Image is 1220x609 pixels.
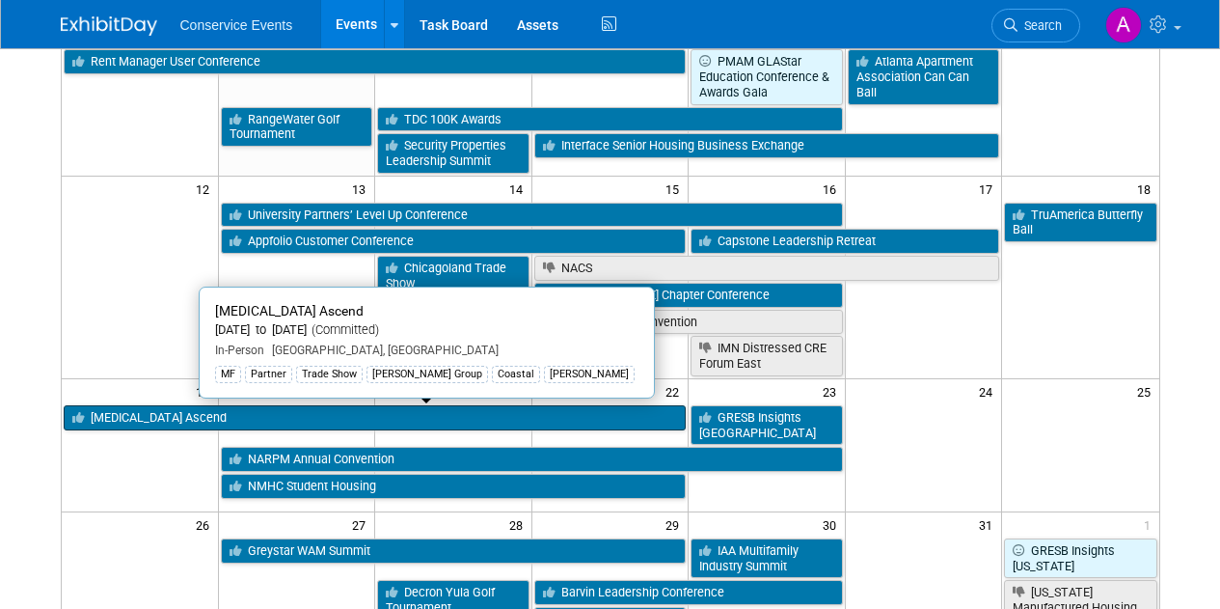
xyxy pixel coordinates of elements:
[180,17,293,33] span: Conservice Events
[194,379,218,403] span: 19
[507,512,531,537] span: 28
[977,512,1001,537] span: 31
[221,203,843,228] a: University Partners’ Level Up Conference
[534,310,843,335] a: SDMHA State Convention
[194,177,218,201] span: 12
[821,512,845,537] span: 30
[221,447,843,472] a: NARPM Annual Convention
[691,405,843,445] a: GRESB Insights [GEOGRAPHIC_DATA]
[1135,379,1159,403] span: 25
[991,9,1080,42] a: Search
[264,344,499,357] span: [GEOGRAPHIC_DATA], [GEOGRAPHIC_DATA]
[1142,512,1159,537] span: 1
[664,177,688,201] span: 15
[215,344,264,357] span: In-Person
[534,133,1000,158] a: Interface Senior Housing Business Exchange
[350,177,374,201] span: 13
[221,107,373,147] a: RangeWater Golf Tournament
[307,322,379,337] span: (Committed)
[691,229,999,254] a: Capstone Leadership Retreat
[215,303,364,318] span: [MEDICAL_DATA] Ascend
[64,49,687,74] a: Rent Manager User Conference
[350,512,374,537] span: 27
[377,256,529,295] a: Chicagoland Trade Show
[194,512,218,537] span: 26
[215,322,638,339] div: [DATE] to [DATE]
[377,107,843,132] a: TDC 100K Awards
[544,366,635,383] div: [PERSON_NAME]
[366,366,488,383] div: [PERSON_NAME] Group
[1135,177,1159,201] span: 18
[664,379,688,403] span: 22
[691,539,843,578] a: IAA Multifamily Industry Summit
[848,49,1000,104] a: Atlanta Apartment Association Can Can Ball
[1017,18,1062,33] span: Search
[245,366,292,383] div: Partner
[1004,539,1156,578] a: GRESB Insights [US_STATE]
[221,474,687,499] a: NMHC Student Housing
[821,177,845,201] span: 16
[296,366,363,383] div: Trade Show
[1004,203,1156,242] a: TruAmerica Butterfly Ball
[977,379,1001,403] span: 24
[64,405,687,430] a: [MEDICAL_DATA] Ascend
[691,49,843,104] a: PMAM GLAStar Education Conference & Awards Gala
[664,512,688,537] span: 29
[534,283,843,308] a: NRHC [US_STATE] Chapter Conference
[377,133,529,173] a: Security Properties Leadership Summit
[691,336,843,375] a: IMN Distressed CRE Forum East
[61,16,157,36] img: ExhibitDay
[507,177,531,201] span: 14
[1105,7,1142,43] img: Amanda Terrano
[221,229,687,254] a: Appfolio Customer Conference
[221,539,687,564] a: Greystar WAM Summit
[215,366,241,383] div: MF
[977,177,1001,201] span: 17
[821,379,845,403] span: 23
[492,366,540,383] div: Coastal
[534,256,1000,281] a: NACS
[534,580,843,605] a: Barvin Leadership Conference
